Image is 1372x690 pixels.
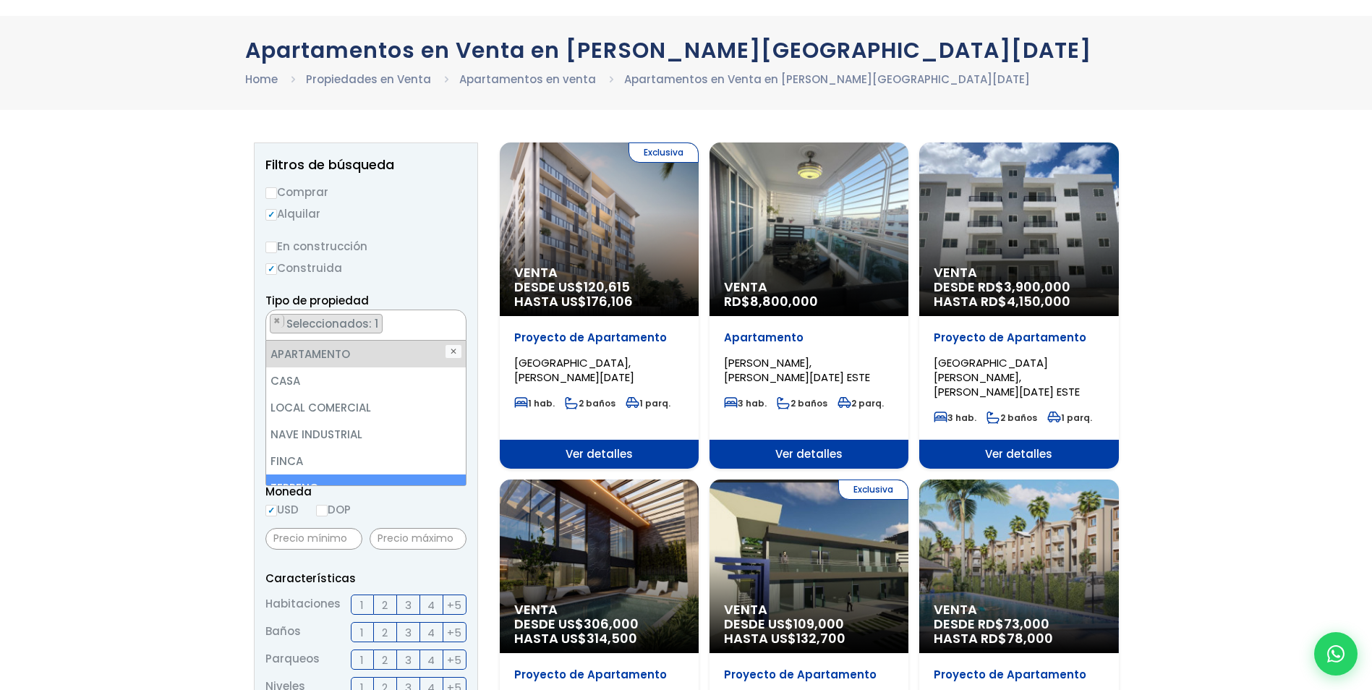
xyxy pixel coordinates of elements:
[724,602,894,617] span: Venta
[934,280,1104,309] span: DESDE RD$
[565,397,615,409] span: 2 baños
[265,187,277,199] input: Comprar
[427,651,435,669] span: 4
[306,72,431,87] a: Propiedades en Venta
[724,617,894,646] span: DESDE US$
[265,263,277,275] input: Construida
[266,341,466,367] li: APARTAMENTO
[587,292,633,310] span: 176,106
[265,622,301,642] span: Baños
[500,440,699,469] span: Ver detalles
[838,397,884,409] span: 2 parq.
[514,397,555,409] span: 1 hab.
[360,651,364,669] span: 1
[270,314,383,333] li: APARTAMENTO
[934,668,1104,682] p: Proyecto de Apartamento
[265,293,369,308] span: Tipo de propiedad
[459,72,596,87] a: Apartamentos en venta
[514,668,684,682] p: Proyecto de Apartamento
[265,209,277,221] input: Alquilar
[405,596,412,614] span: 3
[405,623,412,642] span: 3
[370,528,466,550] input: Precio máximo
[724,280,894,294] span: Venta
[777,397,827,409] span: 2 baños
[1004,278,1070,296] span: 3,900,000
[838,480,908,500] span: Exclusiva
[265,501,299,519] label: USD
[316,505,328,516] input: DOP
[724,631,894,646] span: HASTA US$
[265,569,466,587] p: Características
[724,668,894,682] p: Proyecto de Apartamento
[626,397,670,409] span: 1 parq.
[450,314,459,328] button: Remove all items
[724,355,870,385] span: [PERSON_NAME], [PERSON_NAME][DATE] ESTE
[273,315,281,328] span: ×
[584,278,630,296] span: 120,615
[265,595,341,615] span: Habitaciones
[265,237,466,255] label: En construcción
[624,70,1030,88] li: Apartamentos en Venta en [PERSON_NAME][GEOGRAPHIC_DATA][DATE]
[447,623,461,642] span: +5
[451,315,458,328] span: ×
[266,421,466,448] li: NAVE INDUSTRIAL
[427,623,435,642] span: 4
[919,142,1118,469] a: Venta DESDE RD$3,900,000 HASTA RD$4,150,000 Proyecto de Apartamento [GEOGRAPHIC_DATA][PERSON_NAME...
[316,501,351,519] label: DOP
[934,265,1104,280] span: Venta
[266,474,466,501] li: TERRENO
[1004,615,1049,633] span: 73,000
[934,617,1104,646] span: DESDE RD$
[445,344,462,359] button: ✕
[245,72,278,87] a: Home
[710,440,908,469] span: Ver detalles
[514,280,684,309] span: DESDE US$
[245,38,1128,63] h1: Apartamentos en Venta en [PERSON_NAME][GEOGRAPHIC_DATA][DATE]
[514,331,684,345] p: Proyecto de Apartamento
[265,205,466,223] label: Alquilar
[266,394,466,421] li: LOCAL COMERCIAL
[934,294,1104,309] span: HASTA RD$
[382,623,388,642] span: 2
[265,528,362,550] input: Precio mínimo
[934,355,1080,399] span: [GEOGRAPHIC_DATA][PERSON_NAME], [PERSON_NAME][DATE] ESTE
[266,310,274,341] textarea: Search
[934,412,976,424] span: 3 hab.
[514,265,684,280] span: Venta
[919,440,1118,469] span: Ver detalles
[266,367,466,394] li: CASA
[514,355,634,385] span: [GEOGRAPHIC_DATA], [PERSON_NAME][DATE]
[796,629,845,647] span: 132,700
[447,651,461,669] span: +5
[934,331,1104,345] p: Proyecto de Apartamento
[514,631,684,646] span: HASTA US$
[285,316,382,331] span: Seleccionados: 1
[934,602,1104,617] span: Venta
[514,617,684,646] span: DESDE US$
[724,397,767,409] span: 3 hab.
[427,596,435,614] span: 4
[447,596,461,614] span: +5
[514,294,684,309] span: HASTA US$
[750,292,818,310] span: 8,800,000
[265,505,277,516] input: USD
[1047,412,1092,424] span: 1 parq.
[270,315,284,328] button: Remove item
[500,142,699,469] a: Exclusiva Venta DESDE US$120,615 HASTA US$176,106 Proyecto de Apartamento [GEOGRAPHIC_DATA], [PER...
[629,142,699,163] span: Exclusiva
[405,651,412,669] span: 3
[934,631,1104,646] span: HASTA RD$
[1007,292,1070,310] span: 4,150,000
[724,331,894,345] p: Apartamento
[793,615,844,633] span: 109,000
[265,158,466,172] h2: Filtros de búsqueda
[584,615,639,633] span: 306,000
[360,623,364,642] span: 1
[265,183,466,201] label: Comprar
[382,596,388,614] span: 2
[710,142,908,469] a: Venta RD$8,800,000 Apartamento [PERSON_NAME], [PERSON_NAME][DATE] ESTE 3 hab. 2 baños 2 parq. Ver...
[266,448,466,474] li: FINCA
[987,412,1037,424] span: 2 baños
[514,602,684,617] span: Venta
